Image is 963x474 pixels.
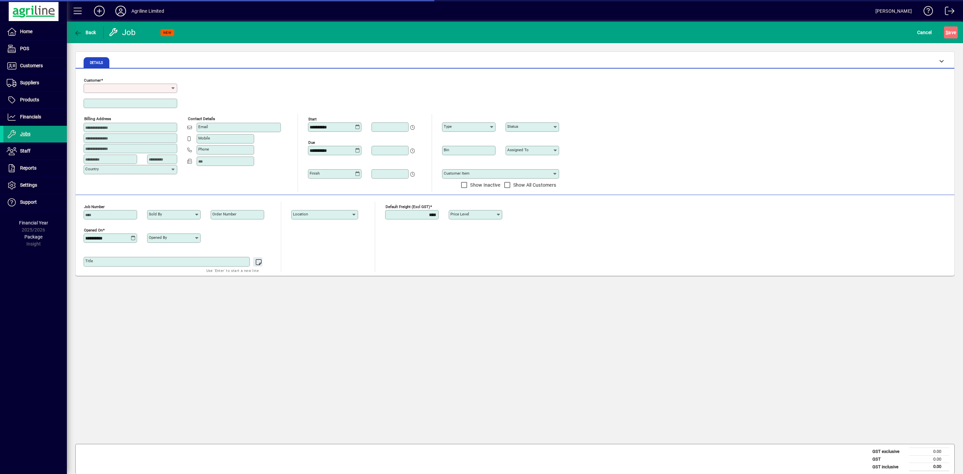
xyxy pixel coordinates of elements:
[469,182,500,188] label: Show Inactive
[20,63,43,68] span: Customers
[84,228,103,232] mat-label: Opened On
[3,177,67,194] a: Settings
[909,455,949,463] td: 0.00
[84,204,105,209] mat-label: Job number
[67,26,104,38] app-page-header-button: Back
[507,124,518,129] mat-label: Status
[869,455,909,463] td: GST
[149,235,167,240] mat-label: Opened by
[917,27,932,38] span: Cancel
[450,212,469,216] mat-label: Price Level
[20,148,30,154] span: Staff
[946,30,948,35] span: S
[919,1,933,23] a: Knowledge Base
[3,109,67,125] a: Financials
[20,182,37,188] span: Settings
[20,97,39,102] span: Products
[131,6,164,16] div: Agriline Limited
[869,448,909,456] td: GST exclusive
[944,26,958,38] button: Save
[84,78,101,83] mat-label: Customer
[512,182,556,188] label: Show All Customers
[72,26,98,38] button: Back
[206,267,259,274] mat-hint: Use 'Enter' to start a new line
[293,212,308,216] mat-label: Location
[869,463,909,471] td: GST inclusive
[444,148,449,152] mat-label: Bin
[24,234,42,240] span: Package
[444,124,452,129] mat-label: Type
[3,160,67,177] a: Reports
[89,5,110,17] button: Add
[20,46,29,51] span: POS
[85,167,99,171] mat-label: Country
[198,136,210,140] mat-label: Mobile
[212,212,236,216] mat-label: Order number
[20,114,41,119] span: Financials
[3,194,67,211] a: Support
[85,259,93,263] mat-label: Title
[20,199,37,205] span: Support
[507,148,529,152] mat-label: Assigned to
[310,171,320,176] mat-label: Finish
[916,26,934,38] button: Cancel
[198,147,209,152] mat-label: Phone
[149,212,162,216] mat-label: Sold by
[3,23,67,40] a: Home
[909,448,949,456] td: 0.00
[444,171,469,176] mat-label: Customer Item
[90,61,103,65] span: Details
[3,143,67,160] a: Staff
[940,1,955,23] a: Logout
[20,131,30,136] span: Jobs
[3,40,67,57] a: POS
[946,27,956,38] span: ave
[308,140,315,145] mat-label: Due
[20,165,36,171] span: Reports
[20,80,39,85] span: Suppliers
[3,58,67,74] a: Customers
[20,29,32,34] span: Home
[386,204,430,209] mat-label: Default Freight (excl GST)
[109,27,137,38] div: Job
[74,30,96,35] span: Back
[110,5,131,17] button: Profile
[19,220,48,225] span: Financial Year
[308,117,317,121] mat-label: Start
[3,75,67,91] a: Suppliers
[3,92,67,108] a: Products
[909,463,949,471] td: 0.00
[163,30,172,35] span: NEW
[198,124,208,129] mat-label: Email
[875,6,912,16] div: [PERSON_NAME]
